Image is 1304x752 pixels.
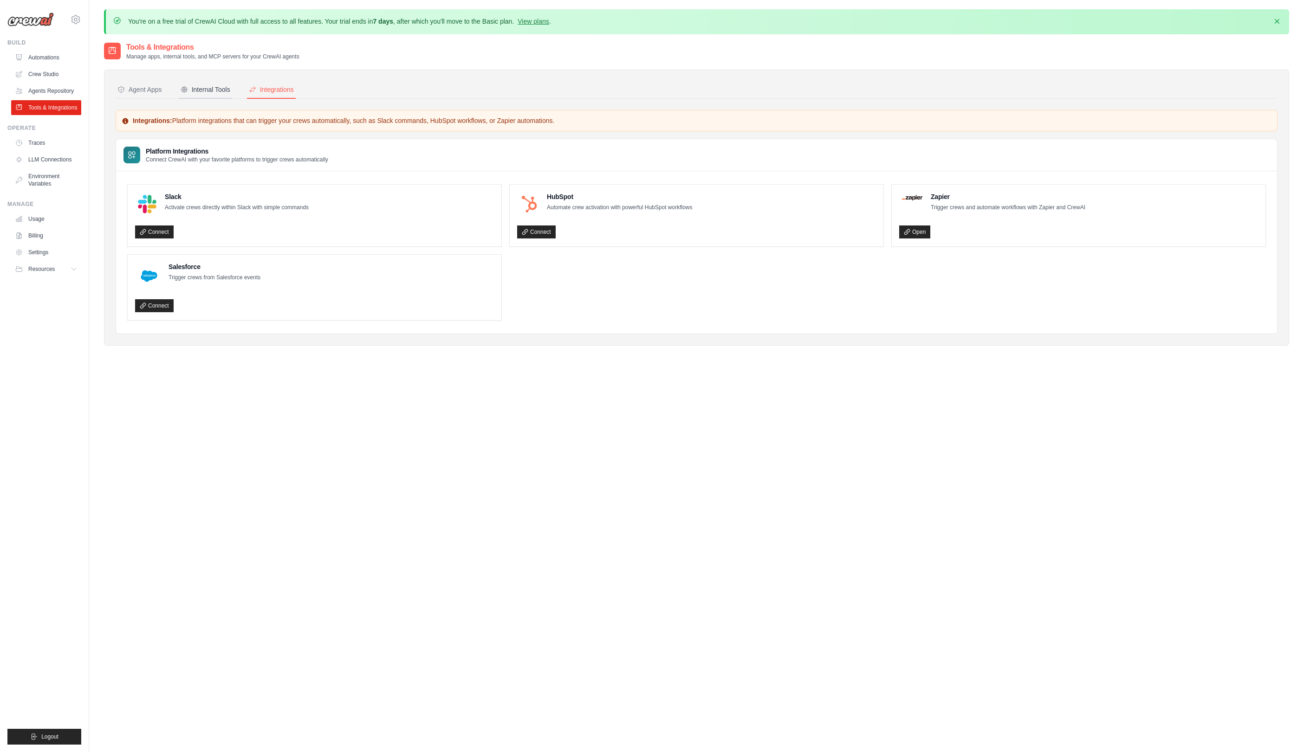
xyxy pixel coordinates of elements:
[520,195,538,213] img: HubSpot Logo
[517,225,556,238] a: Connect
[126,42,299,53] h2: Tools & Integrations
[135,225,174,238] a: Connect
[7,729,81,745] button: Logout
[28,265,55,273] span: Resources
[146,156,328,163] p: Connect CrewAI with your favorite platforms to trigger crews automatically
[7,124,81,132] div: Operate
[247,81,296,99] button: Integrations
[135,299,174,312] a: Connect
[165,203,309,212] p: Activate crews directly within Slack with simple commands
[169,262,260,271] h4: Salesforce
[11,50,81,65] a: Automations
[249,85,294,94] div: Integrations
[11,84,81,98] a: Agents Repository
[7,13,54,26] img: Logo
[11,135,81,150] a: Traces
[547,203,692,212] p: Automate crew activation with powerful HubSpot workflows
[41,733,58,740] span: Logout
[128,17,551,26] p: You're on a free trial of CrewAI Cloud with full access to all features. Your trial ends in , aft...
[179,81,232,99] button: Internal Tools
[11,212,81,226] a: Usage
[169,273,260,283] p: Trigger crews from Salesforce events
[126,53,299,60] p: Manage apps, internal tools, and MCP servers for your CrewAI agents
[122,116,1272,125] p: Platform integrations that can trigger your crews automatically, such as Slack commands, HubSpot ...
[518,18,549,25] a: View plans
[11,228,81,243] a: Billing
[117,85,162,94] div: Agent Apps
[11,152,81,167] a: LLM Connections
[146,147,328,156] h3: Platform Integrations
[931,203,1085,212] p: Trigger crews and automate workflows with Zapier and CrewAI
[547,192,692,201] h4: HubSpot
[7,200,81,208] div: Manage
[133,117,172,124] strong: Integrations:
[138,195,156,213] img: Slack Logo
[138,265,160,287] img: Salesforce Logo
[11,67,81,82] a: Crew Studio
[899,225,930,238] a: Open
[1258,707,1304,752] div: Chat-Widget
[373,18,393,25] strong: 7 days
[165,192,309,201] h4: Slack
[1258,707,1304,752] iframe: Chat Widget
[11,262,81,276] button: Resources
[931,192,1085,201] h4: Zapier
[116,81,164,99] button: Agent Apps
[902,195,922,200] img: Zapier Logo
[181,85,230,94] div: Internal Tools
[11,100,81,115] a: Tools & Integrations
[7,39,81,46] div: Build
[11,245,81,260] a: Settings
[11,169,81,191] a: Environment Variables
